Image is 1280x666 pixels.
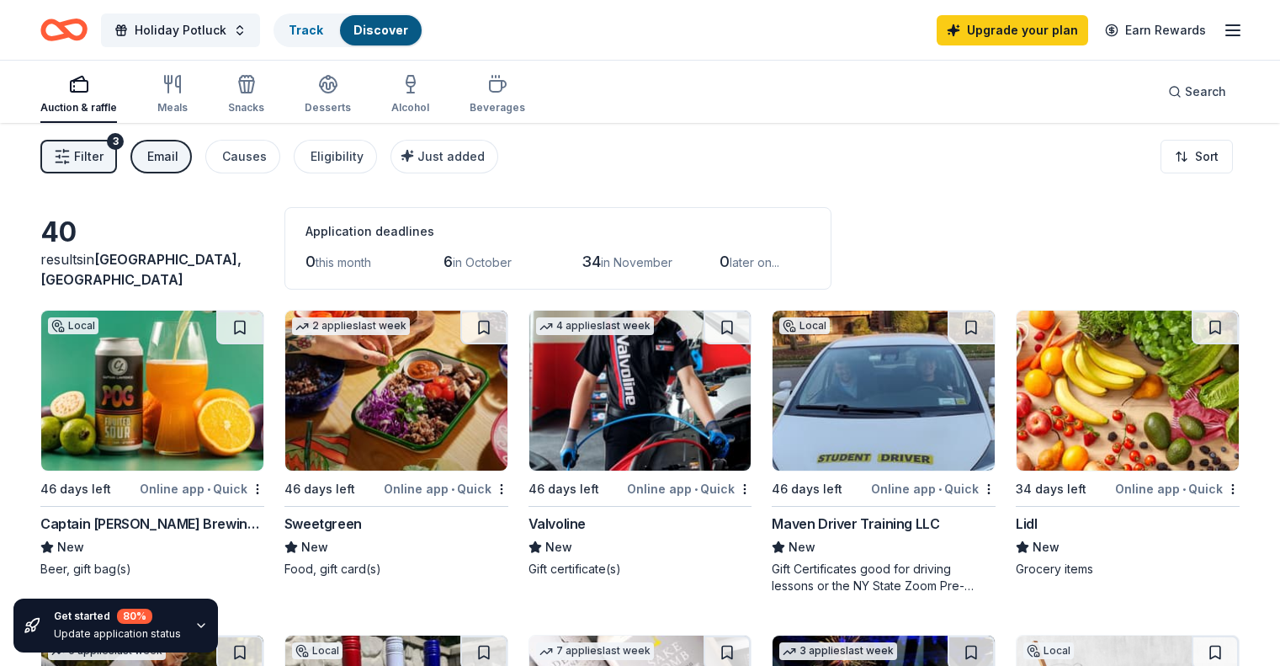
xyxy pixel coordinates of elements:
button: Holiday Potluck [101,13,260,47]
span: Sort [1195,147,1219,167]
div: Lidl [1016,514,1037,534]
div: Gift Certificates good for driving lessons or the NY State Zoom Pre-licensing Course [772,561,996,594]
span: Holiday Potluck [135,20,226,40]
div: Auction & raffle [40,101,117,115]
a: Image for Lidl34 days leftOnline app•QuickLidlNewGrocery items [1016,310,1240,578]
button: Desserts [305,67,351,123]
span: • [451,482,454,496]
span: New [301,537,328,557]
button: Just added [390,140,498,173]
div: 40 [40,216,264,249]
div: Online app Quick [384,478,508,499]
div: Online app Quick [627,478,752,499]
div: 46 days left [40,479,111,499]
button: Sort [1160,140,1233,173]
a: Image for Valvoline4 applieslast week46 days leftOnline app•QuickValvolineNewGift certificate(s) [528,310,752,578]
div: Local [779,317,830,334]
button: Filter3 [40,140,117,173]
div: Online app Quick [140,478,264,499]
div: Causes [222,147,267,167]
button: Meals [157,67,188,123]
button: Search [1155,75,1240,109]
span: New [57,537,84,557]
span: Just added [417,149,485,163]
img: Image for Valvoline [529,311,752,471]
div: 3 [107,133,124,150]
span: New [789,537,815,557]
button: Beverages [470,67,525,123]
div: Desserts [305,101,351,115]
div: 46 days left [528,479,599,499]
div: Local [48,317,98,334]
button: Snacks [228,67,264,123]
div: Meals [157,101,188,115]
span: • [694,482,698,496]
a: Discover [353,23,408,37]
img: Image for Lidl [1017,311,1239,471]
div: 2 applies last week [292,317,410,335]
div: Grocery items [1016,561,1240,578]
span: 34 [582,253,601,270]
div: results [40,249,264,290]
div: Local [1023,642,1074,659]
span: later on... [730,255,779,269]
span: New [545,537,572,557]
img: Image for Captain Lawrence Brewing Company [41,311,263,471]
span: Search [1185,82,1226,102]
div: Online app Quick [871,478,996,499]
button: Alcohol [391,67,429,123]
div: Gift certificate(s) [528,561,752,578]
span: • [1182,482,1186,496]
a: Image for Captain Lawrence Brewing CompanyLocal46 days leftOnline app•QuickCaptain [PERSON_NAME] ... [40,310,264,578]
span: in November [601,255,672,269]
div: Get started [54,609,181,624]
div: Food, gift card(s) [284,561,508,578]
button: TrackDiscover [274,13,423,47]
span: • [207,482,210,496]
span: 6 [443,253,453,270]
a: Earn Rewards [1095,15,1216,45]
span: 0 [305,253,316,270]
div: Sweetgreen [284,514,362,534]
div: 46 days left [284,479,355,499]
div: Maven Driver Training LLC [772,514,939,534]
span: [GEOGRAPHIC_DATA], [GEOGRAPHIC_DATA] [40,251,242,288]
div: Online app Quick [1115,478,1240,499]
span: this month [316,255,371,269]
div: 4 applies last week [536,317,654,335]
div: 34 days left [1016,479,1086,499]
a: Image for Sweetgreen2 applieslast week46 days leftOnline app•QuickSweetgreenNewFood, gift card(s) [284,310,508,578]
img: Image for Sweetgreen [285,311,507,471]
button: Email [130,140,192,173]
div: Alcohol [391,101,429,115]
div: Application deadlines [305,221,810,242]
div: 80 % [117,609,152,624]
div: Beverages [470,101,525,115]
a: Upgrade your plan [937,15,1088,45]
a: Track [289,23,323,37]
div: Beer, gift bag(s) [40,561,264,578]
div: Update application status [54,627,181,641]
div: Valvoline [528,514,586,534]
button: Eligibility [294,140,377,173]
div: Captain [PERSON_NAME] Brewing Company [40,514,264,534]
div: Local [292,642,343,659]
span: Filter [74,147,104,167]
span: in October [453,255,512,269]
div: Snacks [228,101,264,115]
button: Auction & raffle [40,67,117,123]
div: 46 days left [772,479,842,499]
button: Causes [205,140,280,173]
div: Email [147,147,178,167]
div: Eligibility [311,147,364,167]
a: Image for Maven Driver Training LLCLocal46 days leftOnline app•QuickMaven Driver Training LLCNewG... [772,310,996,594]
div: 7 applies last week [536,642,654,660]
a: Home [40,10,88,50]
span: in [40,251,242,288]
div: 3 applies last week [779,642,897,660]
img: Image for Maven Driver Training LLC [773,311,995,471]
span: 0 [720,253,730,270]
span: New [1033,537,1060,557]
span: • [938,482,942,496]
